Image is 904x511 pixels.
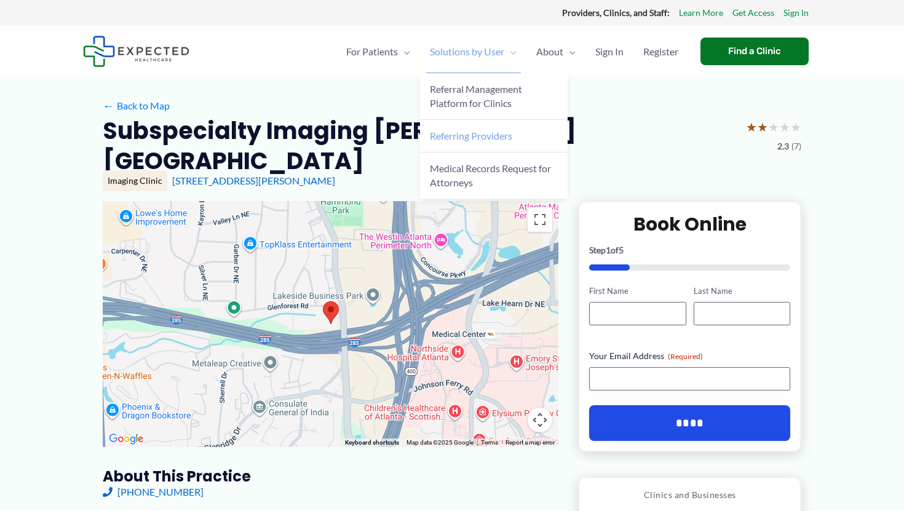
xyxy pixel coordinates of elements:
span: ★ [757,116,768,138]
a: Referring Providers [420,120,568,153]
nav: Primary Site Navigation [336,30,688,73]
div: Imaging Clinic [103,170,167,191]
span: ★ [746,116,757,138]
span: ★ [768,116,779,138]
span: 2.3 [777,138,789,154]
img: Expected Healthcare Logo - side, dark font, small [83,36,189,67]
a: Medical Records Request for Attorneys [420,153,568,199]
span: Sign In [595,30,624,73]
a: Get Access [732,5,774,21]
span: 1 [606,245,611,255]
span: About [536,30,563,73]
button: Toggle fullscreen view [528,207,552,232]
a: AboutMenu Toggle [526,30,585,73]
a: Terms [481,439,498,446]
span: Map data ©2025 Google [406,439,474,446]
a: For PatientsMenu Toggle [336,30,420,73]
a: Sign In [585,30,633,73]
span: Menu Toggle [504,30,517,73]
h2: Book Online [589,212,790,236]
span: For Patients [346,30,398,73]
span: Register [643,30,678,73]
a: Solutions by UserMenu Toggle [420,30,526,73]
span: (Required) [668,352,703,361]
span: Solutions by User [430,30,504,73]
span: 5 [619,245,624,255]
a: Learn More [679,5,723,21]
img: Google [106,431,146,447]
label: First Name [589,285,686,297]
a: [PHONE_NUMBER] [103,486,204,497]
label: Your Email Address [589,350,790,362]
a: [STREET_ADDRESS][PERSON_NAME] [172,175,335,186]
span: Medical Records Request for Attorneys [430,162,551,188]
button: Map camera controls [528,408,552,432]
h2: Subspecialty Imaging [PERSON_NAME][GEOGRAPHIC_DATA] [103,116,736,176]
a: Report a map error [506,439,555,446]
a: ←Back to Map [103,97,170,115]
a: Open this area in Google Maps (opens a new window) [106,431,146,447]
span: ★ [779,116,790,138]
span: ← [103,100,114,111]
button: Keyboard shortcuts [345,438,399,447]
a: Referral Management Platform for Clinics [420,73,568,120]
p: Step of [589,246,790,255]
span: Referring Providers [430,130,512,141]
a: Find a Clinic [700,38,809,65]
p: Clinics and Businesses [589,487,791,503]
span: Menu Toggle [563,30,576,73]
span: ★ [790,116,801,138]
label: Last Name [694,285,790,297]
strong: Providers, Clinics, and Staff: [562,7,670,18]
span: Referral Management Platform for Clinics [430,83,522,109]
span: Menu Toggle [398,30,410,73]
h3: About this practice [103,467,558,486]
span: (7) [791,138,801,154]
a: Sign In [783,5,809,21]
a: Register [633,30,688,73]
